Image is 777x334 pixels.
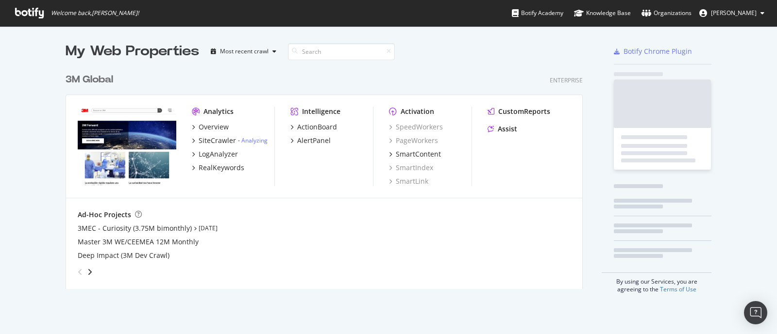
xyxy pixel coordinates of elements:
[488,124,517,134] a: Assist
[192,163,244,173] a: RealKeywords
[203,107,234,116] div: Analytics
[642,8,692,18] div: Organizations
[86,267,93,277] div: angle-right
[66,73,117,87] a: 3M Global
[74,264,86,280] div: angle-left
[297,122,337,132] div: ActionBoard
[574,8,631,18] div: Knowledge Base
[192,149,238,159] a: LogAnalyzer
[389,163,433,173] a: SmartIndex
[550,76,583,84] div: Enterprise
[498,124,517,134] div: Assist
[241,136,268,144] a: Analyzing
[389,122,443,132] a: SpeedWorkers
[199,224,218,232] a: [DATE]
[512,8,563,18] div: Botify Academy
[192,122,229,132] a: Overview
[78,251,169,260] a: Deep Impact (3M Dev Crawl)
[290,136,331,145] a: AlertPanel
[297,136,331,145] div: AlertPanel
[78,237,199,247] a: Master 3M WE/CEEMEA 12M Monthly
[498,107,550,116] div: CustomReports
[660,285,696,293] a: Terms of Use
[199,122,229,132] div: Overview
[66,42,199,61] div: My Web Properties
[624,47,692,56] div: Botify Chrome Plugin
[192,136,268,145] a: SiteCrawler- Analyzing
[396,149,441,159] div: SmartContent
[78,210,131,220] div: Ad-Hoc Projects
[220,48,269,54] div: Most recent crawl
[238,136,268,144] div: -
[78,107,176,185] img: www.command.com
[199,136,236,145] div: SiteCrawler
[389,176,428,186] a: SmartLink
[78,223,192,233] a: 3MEC - Curiosity (3.75M bimonthly)
[744,301,767,324] div: Open Intercom Messenger
[66,73,113,87] div: 3M Global
[288,43,395,60] input: Search
[302,107,340,116] div: Intelligence
[199,149,238,159] div: LogAnalyzer
[290,122,337,132] a: ActionBoard
[66,61,591,289] div: grid
[614,47,692,56] a: Botify Chrome Plugin
[488,107,550,116] a: CustomReports
[207,44,280,59] button: Most recent crawl
[199,163,244,173] div: RealKeywords
[51,9,139,17] span: Welcome back, [PERSON_NAME] !
[389,149,441,159] a: SmartContent
[401,107,434,116] div: Activation
[389,136,438,145] a: PageWorkers
[692,5,772,21] button: [PERSON_NAME]
[602,272,711,293] div: By using our Services, you are agreeing to the
[711,9,757,17] span: Regis Schink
